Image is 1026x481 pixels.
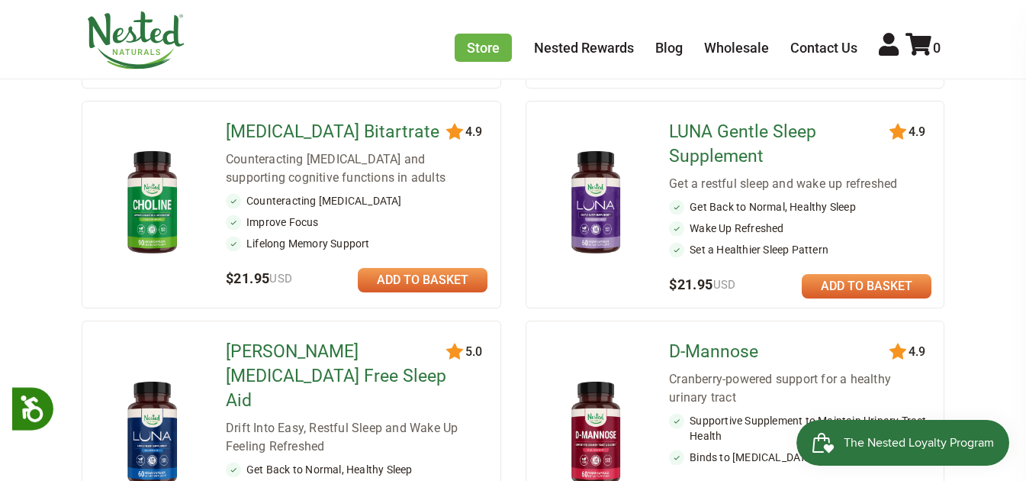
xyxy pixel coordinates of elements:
[226,215,487,230] li: Improve Focus
[107,144,198,262] img: Choline Bitartrate
[669,413,931,444] li: Supportive Supplement to Maintain Urinary Tract Health
[226,120,449,144] a: [MEDICAL_DATA] Bitartrate
[669,175,931,193] div: Get a restful sleep and wake up refreshed
[226,236,487,251] li: Lifelong Memory Support
[226,462,487,477] li: Get Back to Normal, Healthy Sleep
[905,40,941,56] a: 0
[269,272,292,286] span: USD
[790,40,857,56] a: Contact Us
[226,193,487,208] li: Counteracting [MEDICAL_DATA]
[669,276,736,292] span: $21.95
[226,340,449,413] a: [PERSON_NAME] [MEDICAL_DATA] Free Sleep Aid
[933,40,941,56] span: 0
[669,370,931,407] div: Cranberry-powered support for a healthy urinary tract
[669,450,931,465] li: Binds to [MEDICAL_DATA] in the Urinary Tract
[226,270,293,286] span: $21.95
[669,120,892,169] a: LUNA Gentle Sleep Supplement
[669,199,931,215] li: Get Back to Normal, Healthy Sleep
[669,340,892,364] a: D-Mannose
[534,40,634,56] a: Nested Rewards
[551,144,642,262] img: LUNA Gentle Sleep Supplement
[669,242,931,257] li: Set a Healthier Sleep Pattern
[226,419,487,456] div: Drift Into Easy, Restful Sleep and Wake Up Feeling Refreshed
[226,150,487,187] div: Counteracting [MEDICAL_DATA] and supporting cognitive functions in adults
[704,40,769,56] a: Wholesale
[86,11,185,69] img: Nested Naturals
[655,40,683,56] a: Blog
[796,420,1011,466] iframe: Button to open loyalty program pop-up
[669,221,931,236] li: Wake Up Refreshed
[713,278,736,292] span: USD
[455,34,512,62] a: Store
